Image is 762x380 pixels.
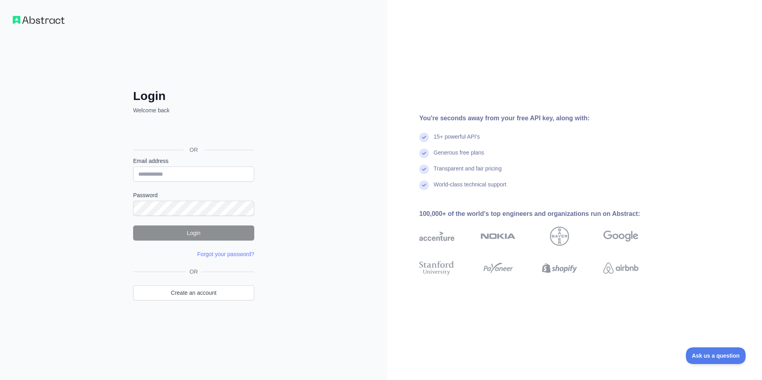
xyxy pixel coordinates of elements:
img: check mark [419,149,429,158]
a: Create an account [133,285,254,300]
img: google [603,227,638,246]
iframe: Sign in with Google Button [129,123,257,141]
label: Password [133,191,254,199]
img: nokia [481,227,516,246]
img: payoneer [481,259,516,277]
label: Email address [133,157,254,165]
img: check mark [419,133,429,142]
div: Generous free plans [434,149,484,165]
div: Transparent and fair pricing [434,165,502,180]
div: You're seconds away from your free API key, along with: [419,114,664,123]
p: Welcome back [133,106,254,114]
img: check mark [419,165,429,174]
img: accenture [419,227,454,246]
a: Forgot your password? [197,251,254,257]
div: 15+ powerful API's [434,133,480,149]
img: check mark [419,180,429,190]
img: Workflow [13,16,65,24]
img: stanford university [419,259,454,277]
span: OR [187,268,201,276]
img: airbnb [603,259,638,277]
div: 100,000+ of the world's top engineers and organizations run on Abstract: [419,209,664,219]
button: Login [133,225,254,241]
img: bayer [550,227,569,246]
span: OR [183,146,204,154]
img: shopify [542,259,577,277]
iframe: Toggle Customer Support [686,347,746,364]
h2: Login [133,89,254,103]
div: World-class technical support [434,180,507,196]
